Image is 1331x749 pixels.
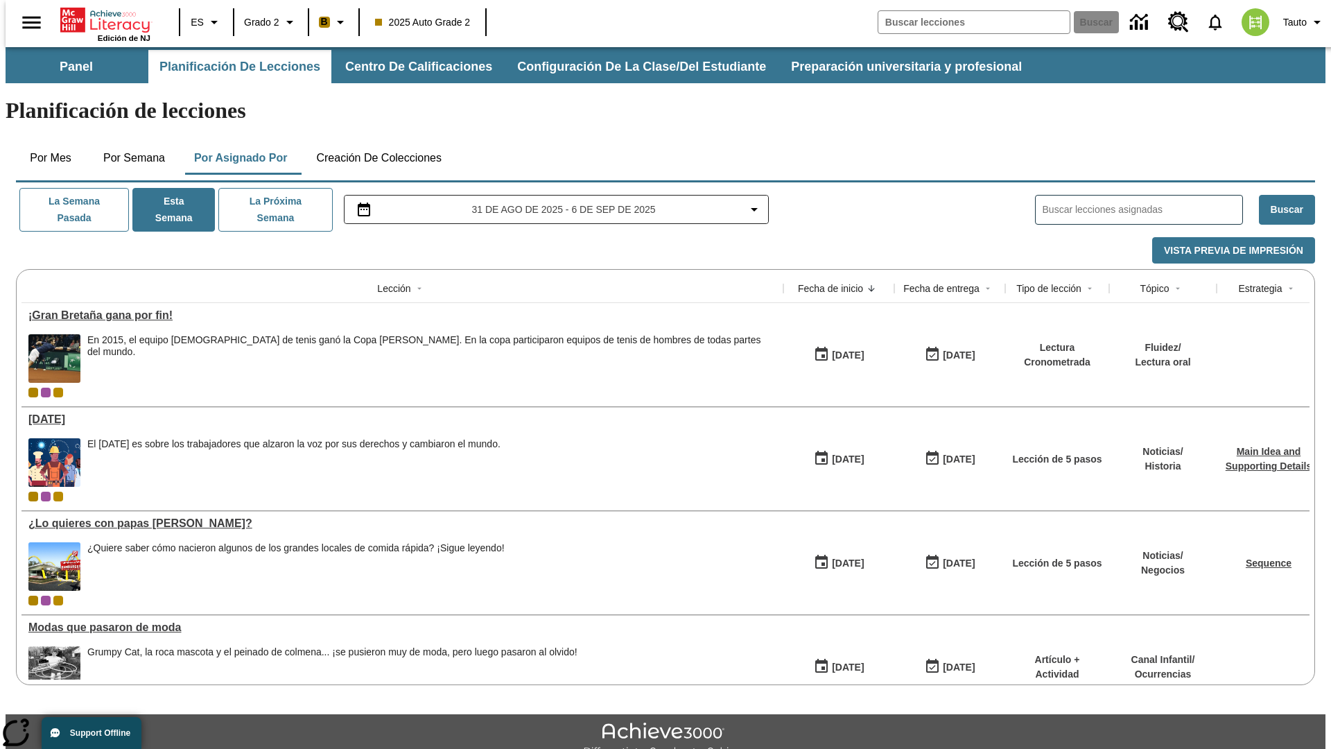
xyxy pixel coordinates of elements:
[87,334,776,358] div: En 2015, el equipo [DEMOGRAPHIC_DATA] de tenis ganó la Copa [PERSON_NAME]. En la copa participaro...
[28,388,38,397] span: Clase actual
[1152,237,1315,264] button: Vista previa de impresión
[28,621,776,634] div: Modas que pasaron de moda
[1131,653,1195,667] p: Canal Infantil /
[244,15,279,30] span: Grado 2
[6,47,1325,83] div: Subbarra de navegación
[87,334,776,383] span: En 2015, el equipo británico de tenis ganó la Copa Davis. En la copa participaron equipos de teni...
[1246,558,1291,569] a: Sequence
[28,542,80,591] img: Uno de los primeros locales de McDonald's, con el icónico letrero rojo y los arcos amarillos.
[41,492,51,501] div: OL 2025 Auto Grade 3
[1135,341,1190,355] p: Fluidez /
[943,347,975,364] div: [DATE]
[809,550,869,576] button: 07/26/25: Primer día en que estuvo disponible la lección
[1012,653,1102,682] p: Artículo + Actividad
[980,280,996,297] button: Sort
[375,15,471,30] span: 2025 Auto Grade 2
[305,141,453,175] button: Creación de colecciones
[11,2,52,43] button: Abrir el menú lateral
[1012,452,1102,467] p: Lección de 5 pasos
[1160,3,1197,41] a: Centro de recursos, Se abrirá en una pestaña nueva.
[943,451,975,468] div: [DATE]
[780,50,1033,83] button: Preparación universitaria y profesional
[60,5,150,42] div: Portada
[1197,4,1233,40] a: Notificaciones
[70,728,130,738] span: Support Offline
[28,621,776,634] a: Modas que pasaron de moda, Lecciones
[878,11,1070,33] input: Buscar campo
[6,50,1034,83] div: Subbarra de navegación
[191,15,204,30] span: ES
[313,10,354,35] button: Boost El color de la clase es anaranjado claro. Cambiar el color de la clase.
[1282,280,1299,297] button: Sort
[184,10,229,35] button: Lenguaje: ES, Selecciona un idioma
[1242,8,1269,36] img: avatar image
[809,342,869,368] button: 09/01/25: Primer día en que estuvo disponible la lección
[1016,282,1081,295] div: Tipo de lección
[798,282,863,295] div: Fecha de inicio
[238,10,304,35] button: Grado: Grado 2, Elige un grado
[53,492,63,501] div: New 2025 class
[920,342,980,368] button: 09/07/25: Último día en que podrá accederse la lección
[471,203,655,217] span: 31 de ago de 2025 - 6 de sep de 2025
[832,659,864,676] div: [DATE]
[334,50,503,83] button: Centro de calificaciones
[377,282,410,295] div: Lección
[87,438,501,450] div: El [DATE] es sobre los trabajadores que alzaron la voz por sus derechos y cambiaron el mundo.
[132,188,215,232] button: Esta semana
[28,438,80,487] img: una pancarta con fondo azul muestra la ilustración de una fila de diferentes hombres y mujeres co...
[87,542,505,591] div: ¿Quiere saber cómo nacieron algunos de los grandes locales de comida rápida? ¡Sigue leyendo!
[809,446,869,472] button: 09/01/25: Primer día en que estuvo disponible la lección
[1131,667,1195,682] p: Ocurrencias
[53,388,63,397] div: New 2025 class
[1135,355,1190,370] p: Lectura oral
[53,596,63,605] div: New 2025 class
[60,6,150,34] a: Portada
[1278,10,1331,35] button: Perfil/Configuración
[920,446,980,472] button: 09/07/25: Último día en que podrá accederse la lección
[41,596,51,605] div: OL 2025 Auto Grade 3
[28,517,776,530] div: ¿Lo quieres con papas fritas?
[832,555,864,572] div: [DATE]
[41,388,51,397] div: OL 2025 Auto Grade 3
[506,50,777,83] button: Configuración de la clase/del estudiante
[350,201,763,218] button: Seleccione el intervalo de fechas opción del menú
[1012,556,1102,571] p: Lección de 5 pasos
[1081,280,1098,297] button: Sort
[7,50,146,83] button: Panel
[28,413,776,426] div: Día del Trabajo
[87,646,577,695] div: Grumpy Cat, la roca mascota y el peinado de colmena... ¡se pusieron muy de moda, pero luego pasar...
[1142,445,1183,459] p: Noticias /
[87,438,501,487] div: El Día del Trabajo es sobre los trabajadores que alzaron la voz por sus derechos y cambiaron el m...
[148,50,331,83] button: Planificación de lecciones
[28,492,38,501] div: Clase actual
[87,542,505,554] div: ¿Quiere saber cómo nacieron algunos de los grandes locales de comida rápida? ¡Sigue leyendo!
[411,280,428,297] button: Sort
[832,451,864,468] div: [DATE]
[863,280,880,297] button: Sort
[6,98,1325,123] h1: Planificación de lecciones
[746,201,763,218] svg: Collapse Date Range Filter
[1169,280,1186,297] button: Sort
[183,141,299,175] button: Por asignado por
[218,188,332,232] button: La próxima semana
[16,141,85,175] button: Por mes
[1238,282,1282,295] div: Estrategia
[28,517,776,530] a: ¿Lo quieres con papas fritas?, Lecciones
[920,654,980,680] button: 06/30/26: Último día en que podrá accederse la lección
[943,659,975,676] div: [DATE]
[87,646,577,658] div: Grumpy Cat, la roca mascota y el peinado de colmena... ¡se pusieron muy de moda, pero luego pasar...
[920,550,980,576] button: 07/03/26: Último día en que podrá accederse la lección
[98,34,150,42] span: Edición de NJ
[1141,549,1185,563] p: Noticias /
[92,141,176,175] button: Por semana
[809,654,869,680] button: 07/19/25: Primer día en que estuvo disponible la lección
[1140,282,1169,295] div: Tópico
[28,596,38,605] div: Clase actual
[1259,195,1315,225] button: Buscar
[1233,4,1278,40] button: Escoja un nuevo avatar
